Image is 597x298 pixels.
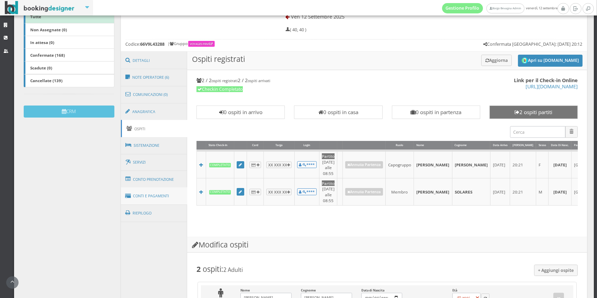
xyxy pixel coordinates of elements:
h5: Confermata [GEOGRAPHIC_DATA]: [DATE] 20:12 [483,42,583,47]
td: [DATE] [549,151,572,178]
button: XX XXX XX [266,162,292,168]
a: Borgo Bevagna Admin [486,3,524,13]
a: Note Operatore (6) [121,68,188,86]
img: BookingDesigner.com [5,1,75,14]
button: Apri su [DOMAIN_NAME] [518,55,583,67]
td: Capogruppo [385,151,414,178]
td: SOLARES [452,178,490,206]
td: [PERSON_NAME] [414,178,452,206]
a: Anagrafica [121,103,188,121]
span: venerdì, 12 settembre [442,3,557,13]
h6: | Gruppo: [168,42,216,46]
h3: 0 ospiti in arrivo [200,109,281,115]
a: In attesa (0) [24,36,114,49]
div: Partito [322,153,335,159]
a: Tutte [24,10,114,23]
b: Non Assegnate (0) [30,27,67,32]
small: ospiti arrivati [248,78,270,83]
a: [URL][DOMAIN_NAME] [526,83,578,90]
b: 66V9L43288 [140,41,165,47]
div: Nome [414,141,452,150]
td: [PERSON_NAME] [414,151,452,178]
h3: Ospiti registrati [187,52,587,70]
h5: ( 40, 40 ) [285,27,306,32]
a: Riepilogo [121,204,188,222]
div: Data Arrivo [491,141,510,150]
div: [PERSON_NAME] [510,141,536,150]
b: Tutte [30,14,41,19]
a: Annulla Partenza [345,161,383,169]
a: Scadute (0) [24,61,114,74]
td: [PERSON_NAME] [452,151,490,178]
td: F [536,151,549,178]
a: Gestione Profilo [442,3,483,13]
div: Stato Check-In [206,141,234,150]
b: Completato [209,163,231,167]
small: 2 Adulti [223,266,243,274]
a: Non Assegnate (0) [24,23,114,36]
td: [DATE] [490,151,510,178]
a: Annulla Partenza [345,188,383,196]
h3: 0 ospiti in casa [297,109,379,115]
input: Cerca [510,126,565,137]
h5: Codice: [125,42,165,47]
div: Cognome [452,141,490,150]
a: VOYAGES PRIVè [190,42,214,46]
td: M [536,178,549,206]
a: Ospiti [121,120,188,137]
div: Card [247,141,263,150]
a: Dettagli [121,52,188,69]
button: + Aggiungi ospite [534,265,578,276]
a: Conti e Pagamenti [121,187,188,205]
h3: Modifica ospiti [187,237,587,253]
a: Conto Prenotazione [121,170,188,188]
a: Sistemazione [121,136,188,154]
div: Login [295,141,319,150]
div: Targa [264,141,294,150]
span: Checkin Completato [196,86,243,92]
h4: 2 / 2 2 / 2 [196,77,578,83]
b: 2 [196,264,201,274]
div: Sesso [536,141,549,150]
span: Ven 12 Settembre 2025 [291,13,345,20]
td: [DATE] alle 08:55 [319,178,337,206]
td: 20:21 [510,178,536,206]
td: [DATE] [549,178,572,206]
a: Cancellate (139) [24,74,114,87]
b: In attesa (0) [30,40,54,45]
b: Completato [209,190,231,195]
h3: 2 ospiti partiti [493,109,574,115]
b: Confermate (168) [30,52,65,58]
td: Membro [385,178,414,206]
div: Ruolo [386,141,414,150]
h3: 0 ospiti in partenza [395,109,477,115]
b: Cancellate (139) [30,78,63,83]
button: CRM [24,106,114,118]
div: Data di Nasc. [549,141,571,150]
span: ospiti [203,264,221,274]
b: Scadute (0) [30,65,52,70]
button: XX XXX XX [266,189,292,195]
h3: : [196,265,578,274]
td: [DATE] alle 08:55 [319,151,337,178]
a: Confermate (168) [24,48,114,62]
td: [DATE] [490,178,510,206]
td: 20:21 [510,151,536,178]
img: circle_logo_thumb.png [522,57,528,64]
b: Link per il Check-in Online [514,77,578,84]
button: Aggiorna [481,55,512,66]
div: Partito [322,180,335,186]
small: ospiti registrati [212,78,238,83]
a: Comunicazioni (0) [121,86,188,103]
a: Servizi [121,154,188,171]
